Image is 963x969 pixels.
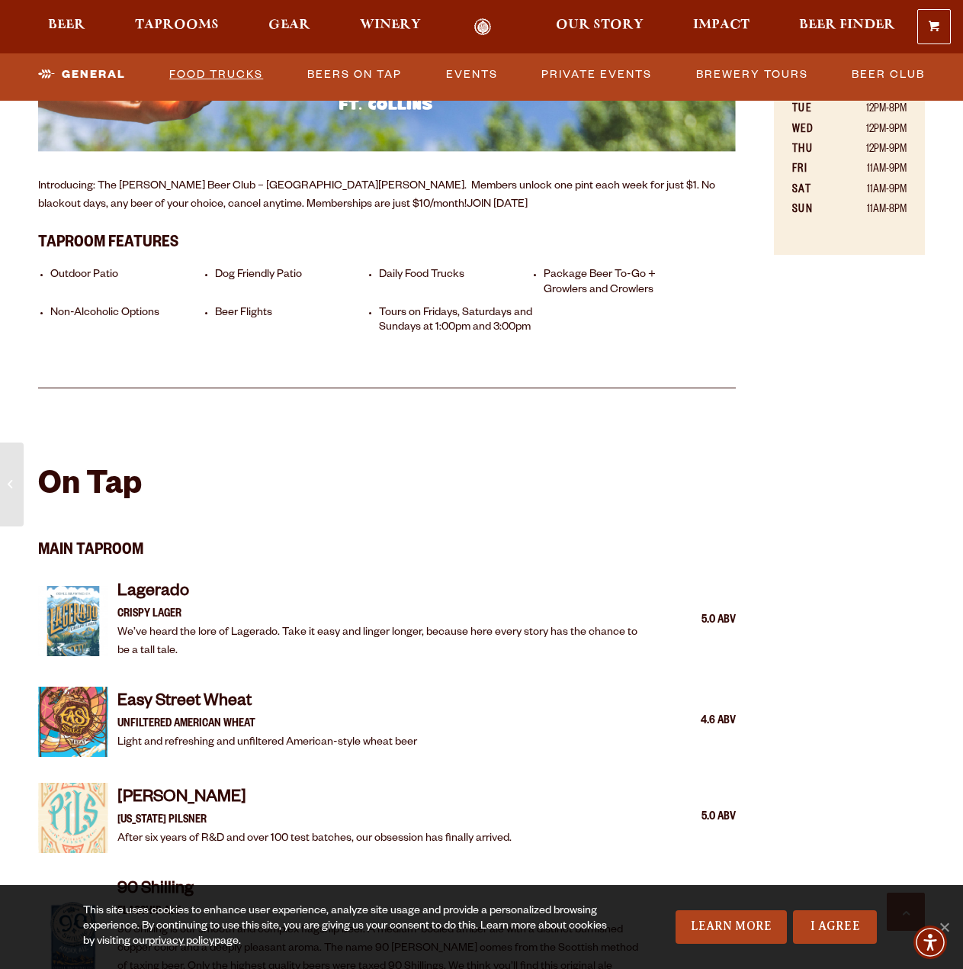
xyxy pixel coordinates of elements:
[799,19,895,31] span: Beer Finder
[117,606,650,624] p: CRISPY LAGER
[149,936,214,948] a: privacy policy
[38,178,736,214] p: Introducing: The [PERSON_NAME] Beer Club – [GEOGRAPHIC_DATA][PERSON_NAME]. Members unlock one pin...
[117,734,417,752] p: Light and refreshing and unfiltered American-style wheat beer
[117,581,650,606] h4: Lagerado
[833,100,907,120] td: 12PM-8PM
[833,181,907,201] td: 11AM-9PM
[676,910,788,944] a: Learn More
[215,307,373,336] li: Beer Flights
[544,269,701,298] li: Package Beer To-Go + Growlers and Crowlers
[38,225,736,257] h3: Taproom Features
[556,19,644,31] span: Our Story
[660,712,736,732] div: 4.6 ABV
[117,879,650,903] h4: 90 Shilling
[135,19,219,31] span: Taprooms
[379,307,537,336] li: Tours on Fridays, Saturdays and Sundays at 1:00pm and 3:00pm
[792,121,833,140] th: WED
[350,18,431,36] a: Winery
[693,19,750,31] span: Impact
[833,160,907,180] td: 11AM-9PM
[846,57,931,92] a: Beer Club
[258,18,320,36] a: Gear
[454,18,512,36] a: Odell Home
[833,121,907,140] td: 12PM-9PM
[38,783,108,853] img: Item Thumbnail
[38,586,108,656] img: Item Thumbnail
[215,269,373,298] li: Dog Friendly Patio
[38,469,142,506] h2: On Tap
[50,269,208,298] li: Outdoor Patio
[833,201,907,221] td: 11AM-8PM
[792,201,833,221] th: SUN
[660,808,736,828] div: 5.0 ABV
[535,57,658,92] a: Private Events
[833,140,907,160] td: 12PM-9PM
[660,611,736,631] div: 5.0 ABV
[117,716,417,734] p: UNFILTERED AMERICAN WHEAT
[48,19,85,31] span: Beer
[125,18,229,36] a: Taprooms
[117,787,512,812] h4: [PERSON_NAME]
[792,140,833,160] th: THU
[117,830,512,848] p: After six years of R&D and over 100 test batches, our obsession has finally arrived.
[360,19,421,31] span: Winery
[32,57,132,92] a: General
[913,926,947,959] div: Accessibility Menu
[793,910,877,944] a: I Agree
[117,812,512,830] p: [US_STATE] PILSNER
[163,57,269,92] a: Food Trucks
[792,100,833,120] th: TUE
[683,18,759,36] a: Impact
[379,269,537,298] li: Daily Food Trucks
[268,19,310,31] span: Gear
[467,199,528,211] a: JOIN [DATE]
[117,624,650,661] p: We’ve heard the lore of Lagerado. Take it easy and linger longer, because here every story has th...
[117,691,417,716] h4: Easy Street Wheat
[440,57,504,92] a: Events
[546,18,653,36] a: Our Story
[38,687,108,757] img: Item Thumbnail
[792,181,833,201] th: SAT
[301,57,408,92] a: Beers on Tap
[38,18,95,36] a: Beer
[50,307,208,336] li: Non-Alcoholic Options
[38,521,736,565] h3: Main Taproom
[789,18,905,36] a: Beer Finder
[792,160,833,180] th: FRI
[83,904,615,950] div: This site uses cookies to enhance user experience, analyze site usage and provide a personalized ...
[690,57,814,92] a: Brewery Tours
